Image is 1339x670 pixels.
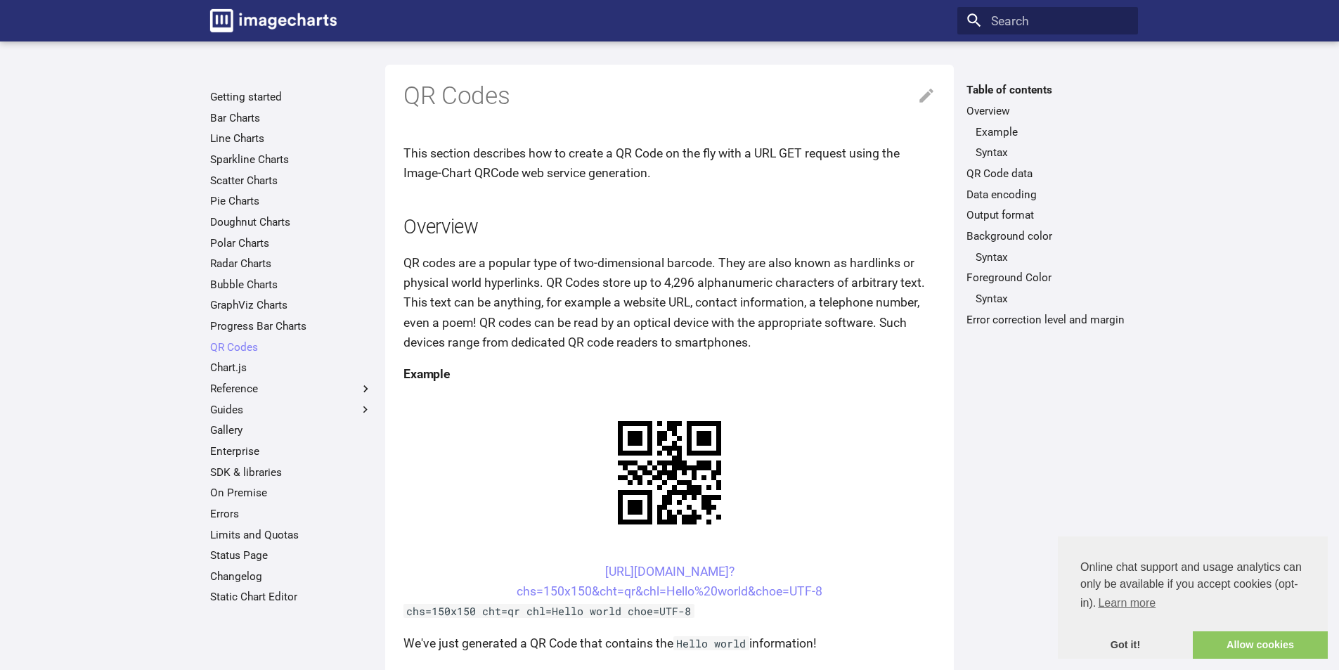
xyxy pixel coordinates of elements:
[210,423,373,437] a: Gallery
[210,215,373,229] a: Doughnut Charts
[210,569,373,584] a: Changelog
[966,188,1129,202] a: Data encoding
[210,174,373,188] a: Scatter Charts
[210,382,373,396] label: Reference
[1058,631,1193,659] a: dismiss cookie message
[1096,593,1158,614] a: learn more about cookies
[210,131,373,146] a: Line Charts
[403,253,936,352] p: QR codes are a popular type of two-dimensional barcode. They are also known as hardlinks or physi...
[1193,631,1328,659] a: allow cookies
[673,636,749,650] code: Hello world
[966,250,1129,264] nav: Background color
[403,143,936,183] p: This section describes how to create a QR Code on the fly with a URL GET request using the Image-...
[403,364,936,384] h4: Example
[966,292,1129,306] nav: Foreground Color
[210,403,373,417] label: Guides
[517,565,822,598] a: [URL][DOMAIN_NAME]?chs=150x150&cht=qr&chl=Hello%20world&choe=UTF-8
[403,80,936,112] h1: QR Codes
[210,278,373,292] a: Bubble Charts
[210,361,373,375] a: Chart.js
[957,83,1138,97] label: Table of contents
[957,7,1138,35] input: Search
[210,298,373,312] a: GraphViz Charts
[210,257,373,271] a: Radar Charts
[976,125,1129,139] a: Example
[210,465,373,479] a: SDK & libraries
[210,319,373,333] a: Progress Bar Charts
[210,486,373,500] a: On Premise
[210,528,373,542] a: Limits and Quotas
[204,3,343,38] a: Image-Charts documentation
[976,146,1129,160] a: Syntax
[957,83,1138,326] nav: Table of contents
[403,604,694,618] code: chs=150x150 cht=qr chl=Hello world choe=UTF-8
[966,104,1129,118] a: Overview
[966,313,1129,327] a: Error correction level and margin
[593,397,746,549] img: chart
[210,590,373,604] a: Static Chart Editor
[403,633,936,653] p: We've just generated a QR Code that contains the information!
[403,214,936,241] h2: Overview
[966,208,1129,222] a: Output format
[966,125,1129,160] nav: Overview
[210,90,373,104] a: Getting started
[210,507,373,521] a: Errors
[210,153,373,167] a: Sparkline Charts
[966,271,1129,285] a: Foreground Color
[210,340,373,354] a: QR Codes
[210,194,373,208] a: Pie Charts
[1080,559,1305,614] span: Online chat support and usage analytics can only be available if you accept cookies (opt-in).
[210,111,373,125] a: Bar Charts
[210,236,373,250] a: Polar Charts
[210,548,373,562] a: Status Page
[966,229,1129,243] a: Background color
[976,292,1129,306] a: Syntax
[1058,536,1328,659] div: cookieconsent
[976,250,1129,264] a: Syntax
[210,9,337,32] img: logo
[966,167,1129,181] a: QR Code data
[210,444,373,458] a: Enterprise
